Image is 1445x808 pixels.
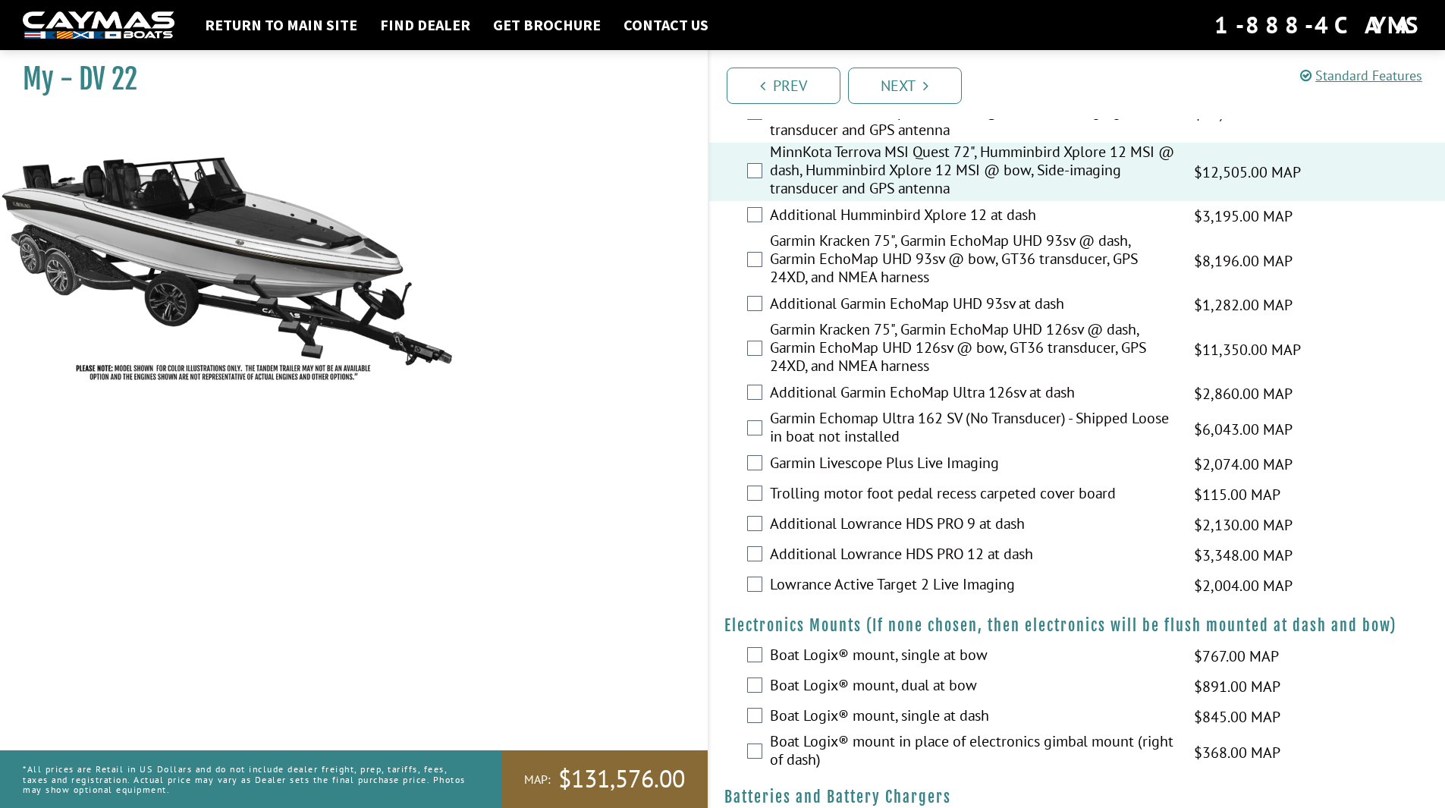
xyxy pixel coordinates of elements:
[1194,205,1293,228] span: $3,195.00 MAP
[1214,8,1422,42] div: 1-888-4CAYMAS
[1194,706,1280,728] span: $845.00 MAP
[770,320,1175,379] label: Garmin Kracken 75", Garmin EchoMap UHD 126sv @ dash, Garmin EchoMap UHD 126sv @ bow, GT36 transdu...
[770,732,1175,772] label: Boat Logix® mount in place of electronics gimbal mount (right of dash)
[724,788,1431,806] h4: Batteries and Battery Chargers
[1194,338,1301,361] span: $11,350.00 MAP
[1300,67,1422,84] a: Standard Features
[23,62,670,96] h1: My - DV 22
[770,409,1175,449] label: Garmin Echomap Ultra 162 SV (No Transducer) - Shipped Loose in boat not installed
[1194,294,1293,316] span: $1,282.00 MAP
[524,772,551,788] span: MAP:
[1194,418,1293,441] span: $6,043.00 MAP
[848,68,962,104] a: Next
[23,11,174,39] img: white-logo-c9c8dbefe5ff5ceceb0f0178aa75bf4bb51f6bca0971e226c86eb53dfe498488.png
[197,15,365,35] a: Return to main site
[770,484,1175,506] label: Trolling motor foot pedal recess carpeted cover board
[1194,574,1293,597] span: $2,004.00 MAP
[770,514,1175,536] label: Additional Lowrance HDS PRO 9 at dash
[770,206,1175,228] label: Additional Humminbird Xplore 12 at dash
[1194,250,1293,272] span: $8,196.00 MAP
[770,383,1175,405] label: Additional Garmin EchoMap Ultra 126sv at dash
[501,750,708,808] a: MAP:$131,576.00
[770,454,1175,476] label: Garmin Livescope Plus Live Imaging
[770,646,1175,668] label: Boat Logix® mount, single at bow
[770,706,1175,728] label: Boat Logix® mount, single at dash
[616,15,716,35] a: Contact Us
[1194,382,1293,405] span: $2,860.00 MAP
[372,15,478,35] a: Find Dealer
[770,575,1175,597] label: Lowrance Active Target 2 Live Imaging
[485,15,608,35] a: Get Brochure
[770,294,1175,316] label: Additional Garmin EchoMap UHD 93sv at dash
[1194,544,1293,567] span: $3,348.00 MAP
[1194,514,1293,536] span: $2,130.00 MAP
[1194,483,1280,506] span: $115.00 MAP
[1194,161,1301,184] span: $12,505.00 MAP
[1194,741,1280,764] span: $368.00 MAP
[558,763,685,795] span: $131,576.00
[23,756,467,802] p: *All prices are Retail in US Dollars and do not include dealer freight, prep, tariffs, fees, taxe...
[770,676,1175,698] label: Boat Logix® mount, dual at bow
[727,68,840,104] a: Prev
[770,231,1175,290] label: Garmin Kracken 75", Garmin EchoMap UHD 93sv @ dash, Garmin EchoMap UHD 93sv @ bow, GT36 transduce...
[1194,675,1280,698] span: $891.00 MAP
[770,143,1175,201] label: MinnKota Terrova MSI Quest 72", Humminbird Xplore 12 MSI @ dash, Humminbird Xplore 12 MSI @ bow, ...
[1194,645,1279,668] span: $767.00 MAP
[1194,453,1293,476] span: $2,074.00 MAP
[724,616,1431,635] h4: Electronics Mounts (If none chosen, then electronics will be flush mounted at dash and bow)
[770,545,1175,567] label: Additional Lowrance HDS PRO 12 at dash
